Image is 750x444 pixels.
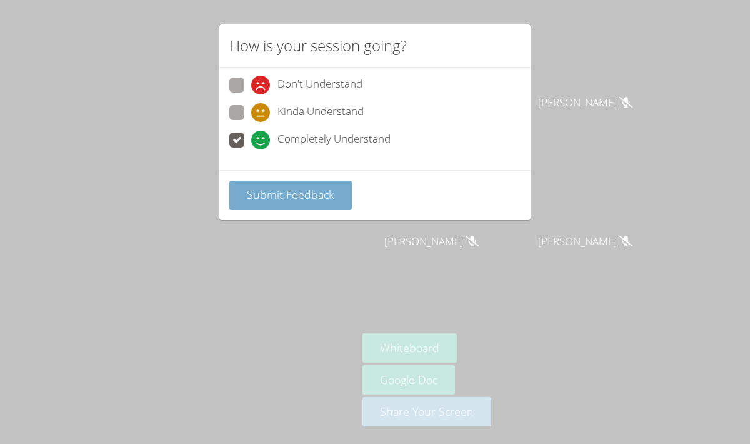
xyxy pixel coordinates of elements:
[229,34,407,57] h2: How is your session going?
[229,181,352,210] button: Submit Feedback
[277,131,391,149] span: Completely Understand
[277,76,362,94] span: Don't Understand
[277,103,364,122] span: Kinda Understand
[247,187,334,202] span: Submit Feedback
